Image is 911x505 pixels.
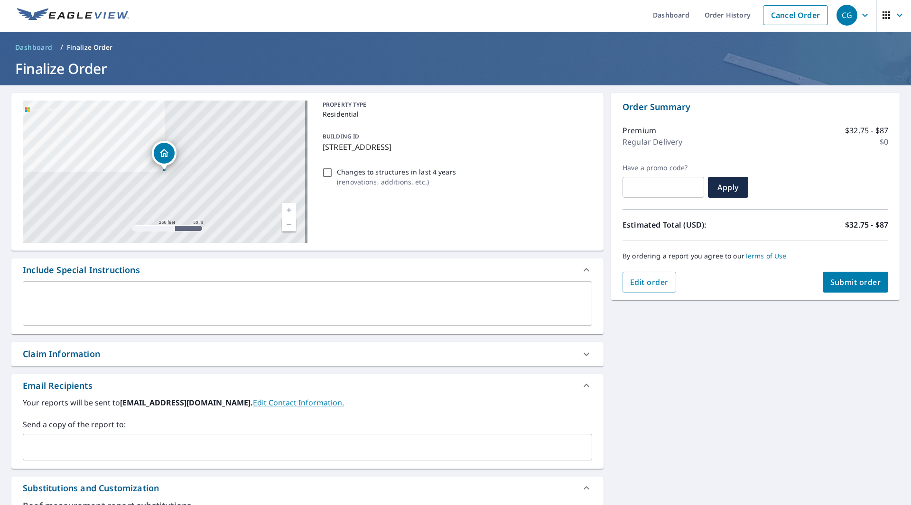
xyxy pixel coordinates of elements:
[282,217,296,231] a: Current Level 17, Zoom Out
[11,374,604,397] div: Email Recipients
[845,219,888,230] p: $32.75 - $87
[11,40,56,55] a: Dashboard
[120,397,253,408] b: [EMAIL_ADDRESS][DOMAIN_NAME].
[152,141,177,170] div: Dropped pin, building 1, Residential property, 595 Brighton Ave Portland, ME 04102
[253,397,344,408] a: EditContactInfo
[23,264,140,276] div: Include Special Instructions
[623,219,755,230] p: Estimated Total (USD):
[763,5,828,25] a: Cancel Order
[623,101,888,113] p: Order Summary
[337,167,456,177] p: Changes to structures in last 4 years
[23,348,100,360] div: Claim Information
[623,136,682,147] p: Regular Delivery
[823,272,889,293] button: Submit order
[11,59,900,78] h1: Finalize Order
[744,251,787,260] a: Terms of Use
[60,42,63,53] li: /
[830,277,881,287] span: Submit order
[15,43,53,52] span: Dashboard
[337,177,456,187] p: ( renovations, additions, etc. )
[23,397,592,408] label: Your reports will be sent to
[23,482,159,495] div: Substitutions and Customization
[17,8,129,22] img: EV Logo
[23,419,592,430] label: Send a copy of the report to:
[282,203,296,217] a: Current Level 17, Zoom In
[11,40,900,55] nav: breadcrumb
[11,342,604,366] div: Claim Information
[880,136,888,147] p: $0
[623,272,676,293] button: Edit order
[11,258,604,281] div: Include Special Instructions
[323,132,359,140] p: BUILDING ID
[708,177,748,198] button: Apply
[716,182,741,193] span: Apply
[323,141,588,153] p: [STREET_ADDRESS]
[630,277,669,287] span: Edit order
[623,252,888,260] p: By ordering a report you agree to our
[23,379,93,392] div: Email Recipients
[323,109,588,119] p: Residential
[623,164,704,172] label: Have a promo code?
[623,125,656,136] p: Premium
[837,5,857,26] div: CG
[67,43,113,52] p: Finalize Order
[11,477,604,499] div: Substitutions and Customization
[845,125,888,136] p: $32.75 - $87
[323,101,588,109] p: PROPERTY TYPE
